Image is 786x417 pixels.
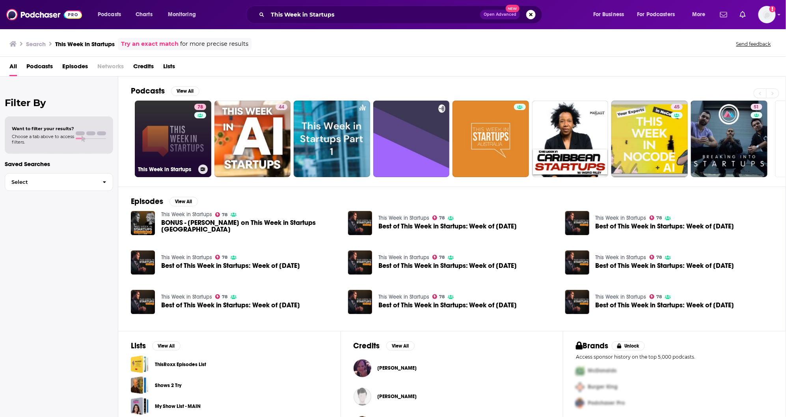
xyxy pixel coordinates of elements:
a: 78 [432,215,445,220]
a: Best of This Week in Startups: Week of November 9th, 2020 [161,302,300,309]
a: 78 [215,294,228,299]
button: open menu [92,8,131,21]
button: Select [5,173,113,191]
span: Best of This Week in Startups: Week of [DATE] [378,262,517,269]
a: Best of This Week in Startups: Week of November 23rd, 2020 [378,302,517,309]
a: Best of This Week in Startups: Week of October 12th, 2020 [596,262,734,269]
a: Best of This Week in Startups: Week of September 14th, 2020 [161,262,300,269]
span: [PERSON_NAME] [378,393,417,400]
a: Show notifications dropdown [737,8,749,21]
span: for more precise results [180,39,248,49]
button: Open AdvancedNew [480,10,520,19]
span: Burger King [588,384,618,391]
a: CreditsView All [354,341,415,351]
img: Best of This Week in Startups: Week of October 12th, 2020 [565,251,589,275]
a: Best of This Week in Startups: Week of November 16th, 2020 [348,211,372,235]
h3: Search [26,40,46,48]
button: View All [169,197,198,206]
span: Best of This Week in Startups: Week of [DATE] [596,223,734,230]
span: 44 [279,103,284,111]
a: This Week in Startups [378,294,429,300]
img: Best of This Week in Startups: Week of November 23rd, 2020 [348,290,372,314]
span: Credits [133,60,154,76]
a: Charts [130,8,157,21]
img: Second Pro Logo [573,379,588,395]
h2: Brands [576,341,609,351]
span: 78 [656,216,662,220]
span: 78 [439,256,445,259]
a: This Week in Startups [161,254,212,261]
span: Best of This Week in Startups: Week of [DATE] [596,262,734,269]
a: Best of This Week in Startups: Week of August 31st, 2020 [596,223,734,230]
button: open menu [687,8,715,21]
a: Best of This Week in Startups: Week of August 24th, 2020 [565,290,589,314]
h2: Podcasts [131,86,165,96]
p: Access sponsor history on the top 5,000 podcasts. [576,354,773,360]
a: Best of This Week in Startups: Week of August 24th, 2020 [596,302,734,309]
a: 51 [691,101,767,177]
span: 78 [439,216,445,220]
a: BONUS - Jason on This Week in Startups Australia [161,219,339,233]
img: Podchaser - Follow, Share and Rate Podcasts [6,7,82,22]
a: Brian Hecht [378,393,417,400]
img: Best of This Week in Startups: Week of August 31st, 2020 [565,211,589,235]
span: Networks [97,60,124,76]
a: My Show List - MAIN [131,397,149,415]
button: View All [171,86,199,96]
a: This Week in Startups [378,254,429,261]
span: 78 [222,213,227,217]
a: Podcasts [26,60,53,76]
img: Best of This Week in Startups: Week of November 9th, 2020 [131,290,155,314]
a: Shows 2 Try [155,381,181,390]
span: 78 [656,295,662,299]
span: Open Advanced [484,13,516,17]
span: Podcasts [98,9,121,20]
span: Select [5,180,96,185]
span: Choose a tab above to access filters. [12,134,74,145]
span: Shows 2 Try [131,376,149,394]
span: All [9,60,17,76]
a: This Week in Startups [596,254,646,261]
span: 45 [674,103,680,111]
a: This Week in Startups [596,215,646,221]
img: BONUS - Jason on This Week in Startups Australia [131,211,155,235]
span: More [692,9,706,20]
h2: Filter By [5,97,113,108]
a: PodcastsView All [131,86,199,96]
a: ListsView All [131,341,181,351]
a: 78 [650,255,662,260]
a: 78 [432,255,445,260]
h2: Credits [354,341,380,351]
a: ThisRoxx Episodes List [131,355,149,373]
img: Best of This Week in Startups: Week of September 14th, 2020 [131,251,155,275]
a: This Week in Startups [596,294,646,300]
span: 78 [439,295,445,299]
a: EpisodesView All [131,196,198,206]
a: My Show List - MAIN [155,402,201,411]
a: 78 [215,212,228,217]
h2: Episodes [131,196,163,206]
img: Jacqui Deegan [354,359,371,377]
span: [PERSON_NAME] [378,365,417,371]
svg: Add a profile image [769,6,776,12]
h3: This Week in Startups [55,40,115,48]
span: Monitoring [168,9,196,20]
a: 78This Week in Startups [135,101,211,177]
span: McDonalds [588,368,617,374]
img: Brian Hecht [354,388,371,406]
span: Lists [163,60,175,76]
a: This Week in Startups [161,294,212,300]
a: Show notifications dropdown [717,8,730,21]
h3: This Week in Startups [138,166,195,173]
span: New [506,5,520,12]
a: Jacqui Deegan [378,365,417,371]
